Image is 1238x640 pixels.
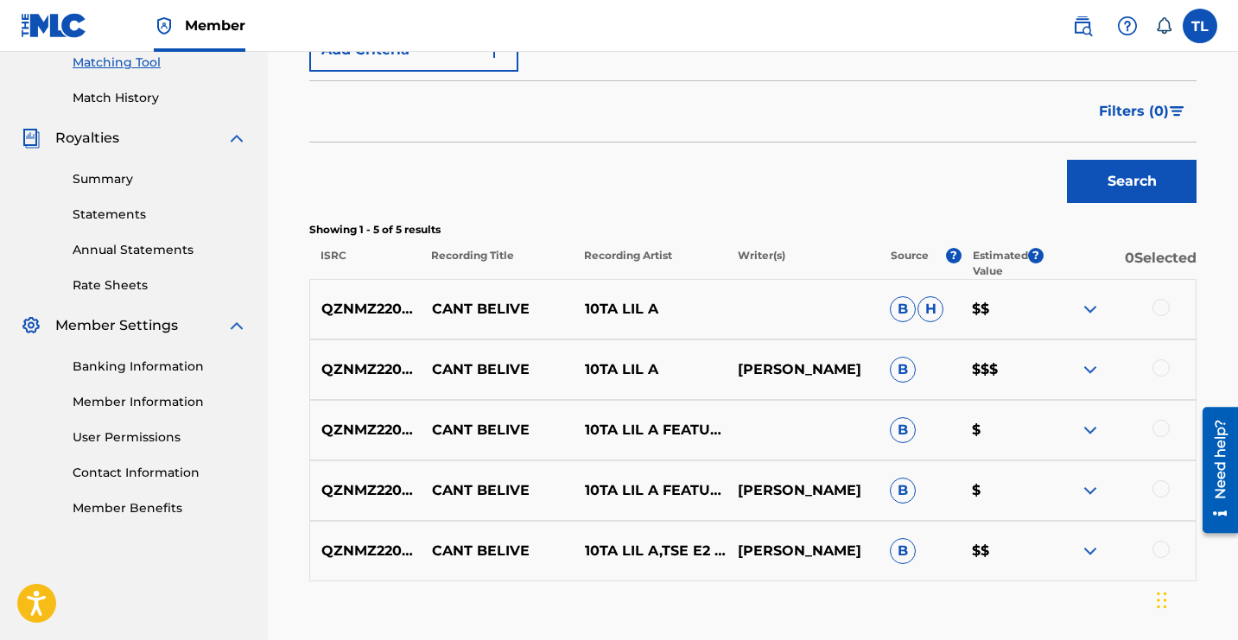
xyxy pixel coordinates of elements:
p: QZNMZ2205048 [310,480,421,501]
p: Recording Artist [573,248,726,279]
span: ? [1028,248,1044,263]
span: B [890,417,916,443]
img: MLC Logo [21,13,87,38]
img: expand [1080,420,1101,440]
img: expand [226,315,247,336]
span: B [890,478,916,504]
p: 0 Selected [1044,248,1197,279]
p: $ [961,420,1043,440]
a: Rate Sheets [73,276,247,295]
img: Top Rightsholder [154,16,175,36]
img: expand [1080,299,1101,320]
p: Estimated Value [973,248,1028,279]
p: Source [891,248,929,279]
p: 10TA LIL A FEATURING TSE E2 X [PERSON_NAME] AND [PERSON_NAME] [574,480,727,501]
a: Annual Statements [73,241,247,259]
div: Notifications [1155,17,1172,35]
p: QZNMZ2205048 [310,541,421,561]
p: $ [961,480,1043,501]
a: Match History [73,89,247,107]
a: Banking Information [73,358,247,376]
p: 10TA LIL A [574,299,727,320]
iframe: Chat Widget [1152,557,1238,640]
a: Statements [73,206,247,224]
span: B [890,538,916,564]
img: help [1117,16,1138,36]
div: User Menu [1183,9,1217,43]
a: Public Search [1065,9,1100,43]
a: Contact Information [73,464,247,482]
span: B [890,296,916,322]
p: [PERSON_NAME] [726,359,879,380]
span: ? [946,248,962,263]
a: User Permissions [73,428,247,447]
span: Royalties [55,128,119,149]
div: Help [1110,9,1145,43]
p: 10TA LIL A,TSE E2 X [PERSON_NAME],[PERSON_NAME] [574,541,727,561]
p: $$$ [961,359,1043,380]
button: Filters (0) [1089,90,1197,133]
a: Member Benefits [73,499,247,517]
p: $$ [961,299,1043,320]
a: Summary [73,170,247,188]
p: CANT BELIVE [421,541,574,561]
p: [PERSON_NAME] [726,541,879,561]
p: CANT BELIVE [421,480,574,501]
p: ISRC [309,248,420,279]
button: Search [1067,160,1197,203]
a: Member Information [73,393,247,411]
img: Royalties [21,128,41,149]
p: Showing 1 - 5 of 5 results [309,222,1197,238]
iframe: Resource Center [1190,400,1238,539]
p: $$ [961,541,1043,561]
p: QZNMZ2205048 [310,299,421,320]
img: Member Settings [21,315,41,336]
img: filter [1170,106,1184,117]
img: search [1072,16,1093,36]
p: [PERSON_NAME] [726,480,879,501]
p: QZNMZ2205048 [310,420,421,440]
span: B [890,357,916,383]
span: Member [185,16,245,35]
p: CANT BELIVE [421,359,574,380]
img: expand [1080,359,1101,380]
span: Filters ( 0 ) [1099,101,1169,122]
p: CANT BELIVE [421,299,574,320]
img: expand [1080,541,1101,561]
p: QZNMZ2205048 [310,359,421,380]
div: Drag [1157,574,1167,626]
span: H [917,296,943,322]
p: Recording Title [420,248,573,279]
a: Matching Tool [73,54,247,72]
p: 10TA LIL A FEATURING TSE E2 X [PERSON_NAME] AND [PERSON_NAME] [574,420,727,440]
span: Member Settings [55,315,178,336]
img: expand [226,128,247,149]
p: 10TA LIL A [574,359,727,380]
img: expand [1080,480,1101,501]
p: CANT BELIVE [421,420,574,440]
p: Writer(s) [726,248,879,279]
